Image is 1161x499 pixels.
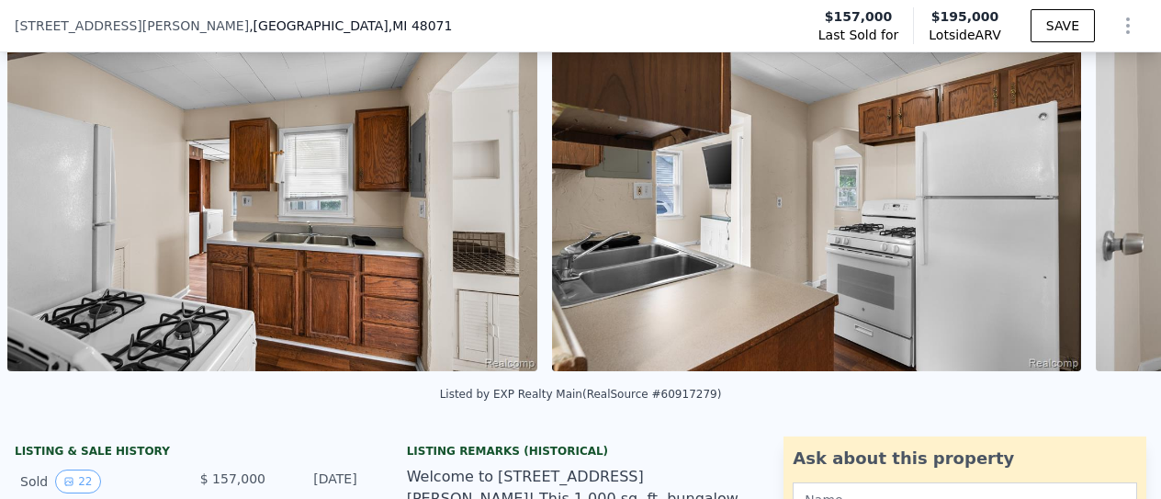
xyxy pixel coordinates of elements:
[1110,7,1146,44] button: Show Options
[15,444,363,462] div: LISTING & SALE HISTORY
[389,18,453,33] span: , MI 48071
[825,7,893,26] span: $157,000
[249,17,452,35] span: , [GEOGRAPHIC_DATA]
[552,18,1082,371] img: Sale: 167078421 Parcel: 59759458
[20,470,174,493] div: Sold
[55,470,100,493] button: View historical data
[931,9,999,24] span: $195,000
[7,18,537,371] img: Sale: 167078421 Parcel: 59759458
[200,471,265,486] span: $ 157,000
[818,26,899,44] span: Last Sold for
[440,388,722,401] div: Listed by EXP Realty Main (RealSource #60917279)
[280,470,357,493] div: [DATE]
[15,17,249,35] span: [STREET_ADDRESS][PERSON_NAME]
[793,446,1137,471] div: Ask about this property
[929,26,1000,44] span: Lotside ARV
[1031,9,1095,42] button: SAVE
[407,444,755,459] div: Listing Remarks (Historical)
